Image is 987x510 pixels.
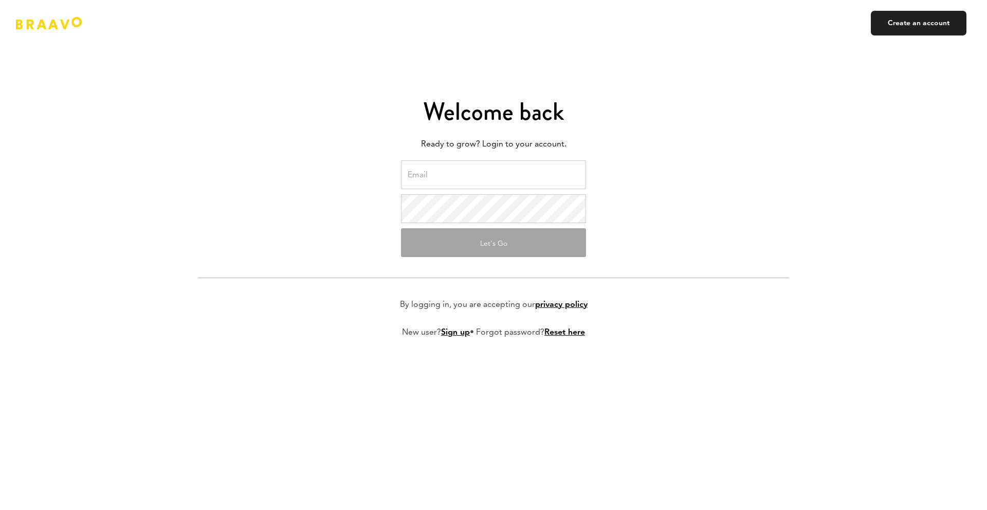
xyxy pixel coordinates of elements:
a: privacy policy [535,301,588,309]
input: Email [401,160,586,189]
p: Ready to grow? Login to your account. [198,137,789,152]
button: Let's Go [401,228,586,257]
p: By logging in, you are accepting our [400,299,588,311]
a: Reset here [544,329,585,337]
a: Sign up [441,329,470,337]
a: Create an account [871,11,966,35]
p: New user? • Forgot password? [402,326,585,339]
span: Welcome back [423,94,564,129]
span: Support [22,7,59,16]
